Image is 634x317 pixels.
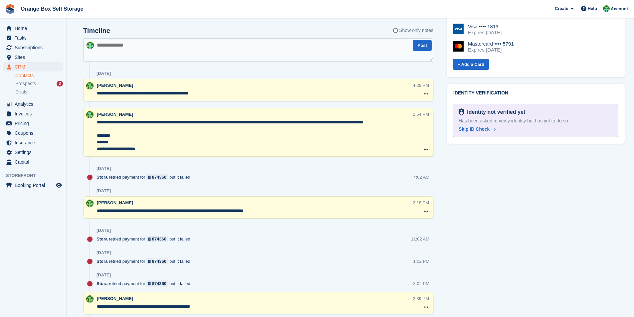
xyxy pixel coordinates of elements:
[453,90,618,96] h2: Identity verification
[15,33,55,43] span: Tasks
[97,250,111,255] div: [DATE]
[97,296,133,301] span: [PERSON_NAME]
[55,181,63,189] a: Preview store
[5,4,15,14] img: stora-icon-8386f47178a22dfd0bd8f6a31ec36ba5ce8667c1dd55bd0f319d3a0aa187defe.svg
[146,174,168,180] a: 874360
[588,5,597,12] span: Help
[83,27,110,35] h2: Timeline
[86,295,94,303] img: Binder Bhardwaj
[97,174,194,180] div: retried payment for but it failed
[97,236,194,242] div: retried payment for but it failed
[15,148,55,157] span: Settings
[468,47,514,53] div: Expires [DATE]
[3,53,63,62] a: menu
[413,295,429,302] div: 2:39 PM
[86,111,94,118] img: Binder Bhardwaj
[146,258,168,264] a: 874360
[97,83,133,88] span: [PERSON_NAME]
[3,157,63,167] a: menu
[97,258,194,264] div: retried payment for but it failed
[152,258,166,264] div: 874360
[611,6,628,12] span: Account
[15,109,55,118] span: Invoices
[413,200,429,206] div: 2:18 PM
[3,128,63,138] a: menu
[3,138,63,147] a: menu
[413,40,432,51] button: Post
[15,89,27,95] span: Deals
[15,80,63,87] a: Prospects 3
[3,24,63,33] a: menu
[453,59,489,70] a: + Add a Card
[3,119,63,128] a: menu
[3,43,63,52] a: menu
[15,80,36,87] span: Prospects
[3,181,63,190] a: menu
[459,117,612,124] div: Has been asked to verify identity but has yet to do so.
[15,99,55,109] span: Analytics
[393,27,433,34] label: Show only notes
[411,236,429,242] div: 11:02 AM
[3,109,63,118] a: menu
[97,228,111,233] div: [DATE]
[453,24,464,34] img: Visa Logo
[393,27,398,34] input: Show only notes
[87,42,94,49] img: Binder Bhardwaj
[97,236,107,242] span: Stora
[468,41,514,47] div: Mastercard •••• 5791
[15,128,55,138] span: Coupons
[15,88,63,95] a: Deals
[97,71,111,76] div: [DATE]
[15,53,55,62] span: Sites
[413,82,429,88] div: 4:28 PM
[3,33,63,43] a: menu
[15,181,55,190] span: Booking Portal
[3,148,63,157] a: menu
[413,174,429,180] div: 4:02 AM
[97,272,111,278] div: [DATE]
[97,280,194,287] div: retried payment for but it failed
[3,62,63,72] a: menu
[15,73,63,79] a: Contacts
[15,43,55,52] span: Subscriptions
[413,111,429,117] div: 2:54 PM
[603,5,610,12] img: Binder Bhardwaj
[152,280,166,287] div: 874360
[15,138,55,147] span: Insurance
[555,5,568,12] span: Create
[57,81,63,86] div: 3
[97,174,107,180] span: Stora
[86,82,94,89] img: Binder Bhardwaj
[413,258,429,264] div: 1:02 PM
[464,108,525,116] div: Identity not verified yet
[459,126,490,132] span: Skip ID Check
[459,108,464,116] img: Identity Verification Ready
[97,258,107,264] span: Stora
[97,166,111,171] div: [DATE]
[6,172,66,179] span: Storefront
[97,280,107,287] span: Stora
[453,41,464,52] img: Mastercard Logo
[97,200,133,205] span: [PERSON_NAME]
[97,112,133,117] span: [PERSON_NAME]
[3,99,63,109] a: menu
[152,174,166,180] div: 874360
[468,30,502,36] div: Expires [DATE]
[459,126,496,133] a: Skip ID Check
[15,24,55,33] span: Home
[413,280,429,287] div: 3:02 PM
[86,200,94,207] img: Binder Bhardwaj
[15,119,55,128] span: Pricing
[15,157,55,167] span: Capital
[146,236,168,242] a: 874360
[152,236,166,242] div: 874360
[18,3,86,14] a: Orange Box Self Storage
[15,62,55,72] span: CRM
[468,24,502,30] div: Visa •••• 1813
[97,188,111,194] div: [DATE]
[146,280,168,287] a: 874360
